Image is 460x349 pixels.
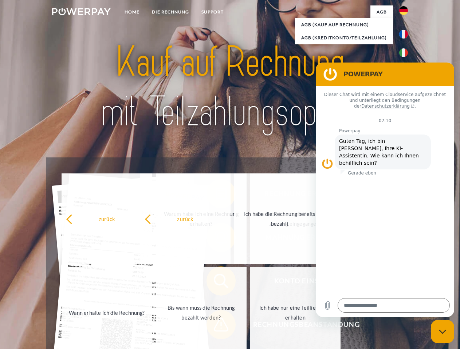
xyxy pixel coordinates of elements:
img: de [399,6,408,15]
div: Bis wann muss die Rechnung bezahlt werden? [160,303,242,322]
div: Wann erhalte ich die Rechnung? [66,308,148,317]
a: DIE RECHNUNG [146,5,195,19]
div: zurück [66,214,148,224]
div: zurück [145,214,227,224]
a: agb [370,5,393,19]
iframe: Schaltfläche zum Öffnen des Messaging-Fensters; Konversation läuft [431,320,454,343]
img: fr [399,30,408,39]
iframe: Messaging-Fenster [316,63,454,317]
a: AGB (Kreditkonto/Teilzahlung) [295,31,393,44]
a: SUPPORT [195,5,230,19]
div: Ich habe die Rechnung bereits bezahlt [239,209,321,229]
a: AGB (Kauf auf Rechnung) [295,18,393,31]
a: Home [118,5,146,19]
img: logo-powerpay-white.svg [52,8,111,15]
img: title-powerpay_de.svg [70,35,390,139]
div: Ich habe nur eine Teillieferung erhalten [255,303,337,322]
img: it [399,48,408,57]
